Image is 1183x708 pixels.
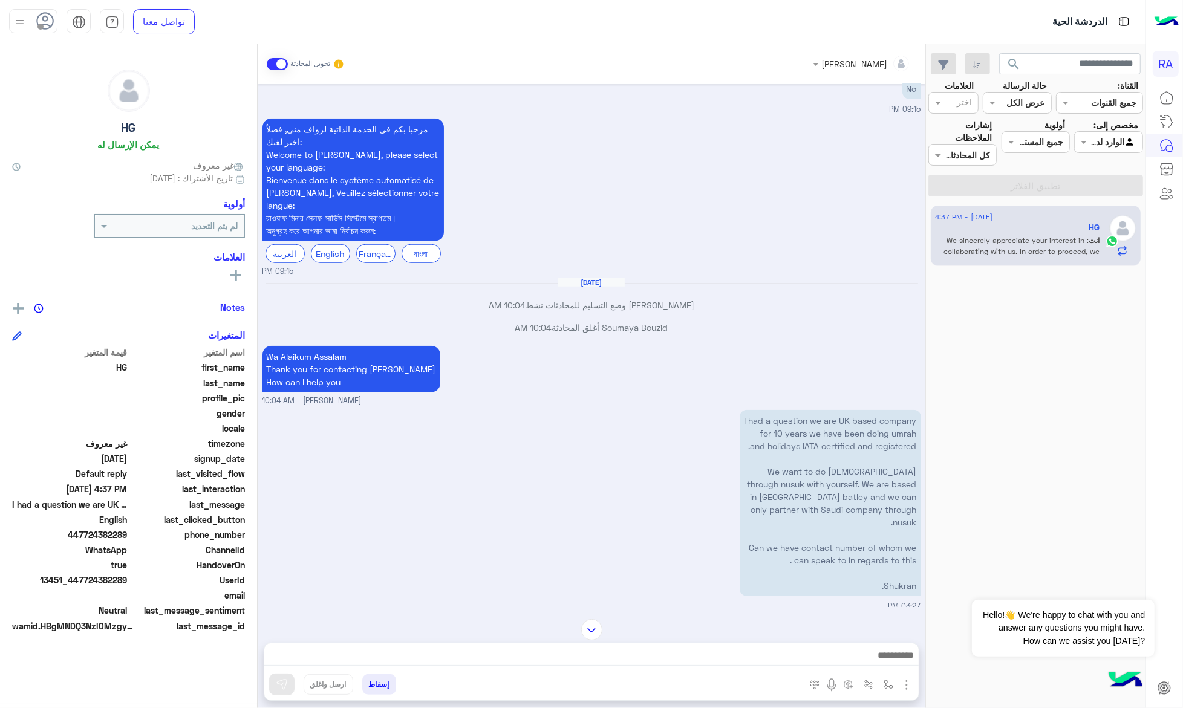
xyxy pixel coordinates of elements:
[130,422,246,435] span: locale
[262,321,921,334] p: Soumaya Bouzid أغلق المحادثة
[311,244,350,263] div: English
[262,395,362,407] span: [PERSON_NAME] - 10:04 AM
[489,300,526,310] span: 10:04 AM
[130,407,246,420] span: gender
[12,361,128,374] span: HG
[105,15,119,29] img: tab
[1104,660,1147,702] img: hulul-logo.png
[130,498,246,511] span: last_message
[928,175,1143,196] button: تطبيق الفلاتر
[130,604,246,617] span: last_message_sentiment
[12,498,128,511] span: I had a question we are UK based company for 10 years we have been doing umrah and holidays IATA ...
[223,198,245,209] h6: أولوية
[130,467,246,480] span: last_visited_flow
[290,59,330,69] small: تحويل المحادثة
[928,119,992,145] label: إشارات الملاحظات
[12,574,128,586] span: 13451_447724382289
[879,674,899,694] button: select flow
[130,437,246,450] span: timezone
[1089,236,1100,245] span: انت
[220,302,245,313] h6: Notes
[12,422,128,435] span: null
[276,678,288,690] img: send message
[130,513,246,526] span: last_clicked_button
[130,559,246,571] span: HandoverOn
[515,322,552,333] span: 10:04 AM
[1003,79,1047,92] label: حالة الرسالة
[888,602,921,611] span: 03:27 PM
[12,407,128,420] span: null
[944,236,1100,299] span: We sincerely appreciate your interest in collaborating with us. In order to proceed, we kindly re...
[581,619,602,640] img: scroll
[890,105,921,114] span: 09:15 PM
[12,467,128,480] span: Default reply
[193,159,245,172] span: غير معروف
[12,15,27,30] img: profile
[884,680,893,689] img: select flow
[899,678,914,692] img: send attachment
[859,674,879,694] button: Trigger scenario
[130,528,246,541] span: phone_number
[1006,57,1021,71] span: search
[839,674,859,694] button: create order
[558,278,625,287] h6: [DATE]
[12,620,133,632] span: wamid.HBgMNDQ3NzI0MzgyMjg5FQIAEhggODgwREQzRkNDQkIzNjI5NEM3MTBDN0FDMUI3RTRGQ0UA
[1052,14,1107,30] p: الدردشة الحية
[135,620,245,632] span: last_message_id
[1153,51,1179,77] div: RA
[98,139,160,150] h6: يمكن الإرسال له
[362,674,396,695] button: إسقاط
[12,252,245,262] h6: العلامات
[1093,119,1138,131] label: مخصص إلى:
[130,544,246,556] span: ChannelId
[12,346,128,359] span: قيمة المتغير
[12,513,128,526] span: English
[12,452,128,465] span: 2025-09-01T18:14:33.158Z
[208,330,245,340] h6: المتغيرات
[149,172,233,184] span: تاريخ الأشتراك : [DATE]
[902,78,921,99] p: 1/9/2025, 9:15 PM
[12,559,128,571] span: true
[12,589,128,602] span: null
[945,79,974,92] label: العلامات
[12,544,128,556] span: 2
[12,437,128,450] span: غير معروف
[130,392,246,404] span: profile_pic
[740,410,921,596] p: 2/9/2025, 3:27 PM
[1155,9,1179,34] img: Logo
[972,600,1154,657] span: Hello!👋 We're happy to chat with you and answer any questions you might have. How can we assist y...
[262,266,294,278] span: 09:15 PM
[999,53,1029,79] button: search
[1044,119,1065,131] label: أولوية
[130,574,246,586] span: UserId
[262,346,440,392] p: 2/9/2025, 10:04 AM
[262,299,921,311] p: [PERSON_NAME] وضع التسليم للمحادثات نشط
[130,452,246,465] span: signup_date
[12,604,128,617] span: 0
[1118,79,1138,92] label: القناة:
[130,346,246,359] span: اسم المتغير
[1109,215,1136,242] img: defaultAdmin.png
[957,96,974,111] div: اختر
[108,70,149,111] img: defaultAdmin.png
[810,680,820,690] img: make a call
[12,482,128,495] span: 2025-09-02T13:37:27.166Z
[130,482,246,495] span: last_interaction
[262,119,444,241] p: 1/9/2025, 9:15 PM
[356,244,396,263] div: Français
[72,15,86,29] img: tab
[304,674,353,695] button: ارسل واغلق
[100,9,124,34] a: tab
[1106,235,1118,247] img: WhatsApp
[824,678,839,692] img: send voice note
[844,680,853,689] img: create order
[266,244,305,263] div: العربية
[34,304,44,313] img: notes
[13,303,24,314] img: add
[130,377,246,389] span: last_name
[122,121,136,135] h5: HG
[935,212,992,222] span: [DATE] - 4:37 PM
[1089,222,1100,233] h5: HG
[402,244,441,263] div: বাংলা
[130,589,246,602] span: email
